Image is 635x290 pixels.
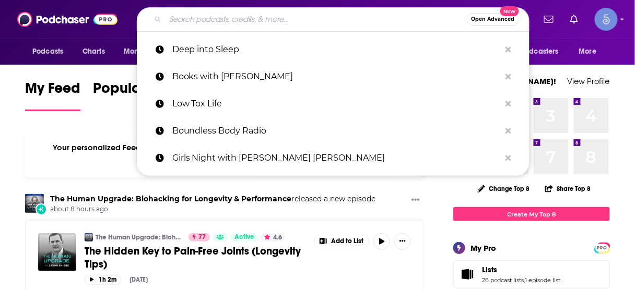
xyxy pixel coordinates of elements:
[472,182,536,195] button: Change Top 8
[595,8,618,31] img: User Profile
[198,232,206,243] span: 77
[85,233,93,241] img: The Human Upgrade: Biohacking for Longevity & Performance
[93,79,182,111] a: Popular Feed
[331,237,363,245] span: Add to List
[467,13,520,26] button: Open AdvancedNew
[96,233,182,241] a: The Human Upgrade: Biohacking for Longevity & Performance
[50,194,291,203] a: The Human Upgrade: Biohacking for Longevity & Performance
[85,245,307,271] a: The Hidden Key to Pain-Free Joints (Longevity Tips)
[509,44,559,59] span: For Podcasters
[17,9,117,29] img: Podchaser - Follow, Share and Rate Podcasts
[172,36,500,63] p: Deep into Sleep
[471,243,496,253] div: My Pro
[85,275,121,285] button: 1h 2m
[172,90,500,117] p: Low Tox Life
[172,63,500,90] p: Books with Betsy
[472,17,515,22] span: Open Advanced
[36,203,47,215] div: New Episode
[137,63,530,90] a: Books with [PERSON_NAME]
[50,205,375,214] span: about 8 hours ago
[137,90,530,117] a: Low Tox Life
[457,267,478,282] a: Lists
[407,194,424,207] button: Show More Button
[230,233,258,241] a: Active
[596,244,608,251] a: PRO
[394,233,411,250] button: Show More Button
[137,144,530,172] a: Girls Night with [PERSON_NAME] [PERSON_NAME]
[524,276,525,284] span: ,
[314,233,369,250] button: Show More Button
[172,144,500,172] p: Girls Night with Stephanie May Wilson
[261,233,285,241] button: 4.6
[76,42,111,62] a: Charts
[25,194,44,213] img: The Human Upgrade: Biohacking for Longevity & Performance
[38,233,76,271] img: The Hidden Key to Pain-Free Joints (Longevity Tips)
[572,42,610,62] button: open menu
[25,42,77,62] button: open menu
[579,44,597,59] span: More
[500,6,519,16] span: New
[502,42,574,62] button: open menu
[453,207,610,221] a: Create My Top 8
[166,11,467,28] input: Search podcasts, credits, & more...
[93,79,182,103] span: Popular Feed
[453,260,610,288] span: Lists
[50,194,375,204] h3: released a new episode
[116,42,174,62] button: open menu
[568,76,610,86] a: View Profile
[130,276,148,283] div: [DATE]
[234,232,254,243] span: Active
[189,233,210,241] a: 77
[566,10,582,28] a: Show notifications dropdown
[482,265,561,274] a: Lists
[595,8,618,31] button: Show profile menu
[25,79,80,103] span: My Feed
[137,117,530,144] a: Boundless Body Radio
[85,245,301,271] span: The Hidden Key to Pain-Free Joints (Longevity Tips)
[32,44,63,59] span: Podcasts
[137,36,530,63] a: Deep into Sleep
[25,130,424,177] div: Your personalized Feed is curated based on the Podcasts, Creators, Users, and Lists that you Follow.
[595,8,618,31] span: Logged in as Spiral5-G1
[172,117,500,144] p: Boundless Body Radio
[482,265,497,274] span: Lists
[525,276,561,284] a: 1 episode list
[540,10,558,28] a: Show notifications dropdown
[482,276,524,284] a: 26 podcast lists
[545,178,592,199] button: Share Top 8
[137,7,530,31] div: Search podcasts, credits, & more...
[124,44,161,59] span: Monitoring
[25,79,80,111] a: My Feed
[83,44,105,59] span: Charts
